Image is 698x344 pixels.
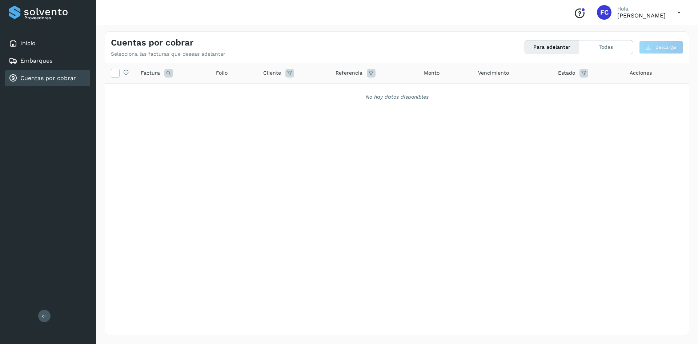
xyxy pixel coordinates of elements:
[5,70,90,86] div: Cuentas por cobrar
[424,69,440,77] span: Monto
[20,75,76,82] a: Cuentas por cobrar
[216,69,228,77] span: Folio
[5,53,90,69] div: Embarques
[617,6,666,12] p: Hola,
[111,51,225,57] p: Selecciona las facturas que deseas adelantar
[141,69,160,77] span: Factura
[579,40,633,54] button: Todas
[111,37,193,48] h4: Cuentas por cobrar
[24,15,87,20] p: Proveedores
[630,69,652,77] span: Acciones
[263,69,281,77] span: Cliente
[639,41,683,54] button: Descargar
[655,44,677,51] span: Descargar
[558,69,575,77] span: Estado
[478,69,509,77] span: Vencimiento
[617,12,666,19] p: FERNANDO CASTRO AGUILAR
[5,35,90,51] div: Inicio
[20,57,52,64] a: Embarques
[525,40,579,54] button: Para adelantar
[336,69,362,77] span: Referencia
[115,93,679,101] div: No hay datos disponibles
[20,40,36,47] a: Inicio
